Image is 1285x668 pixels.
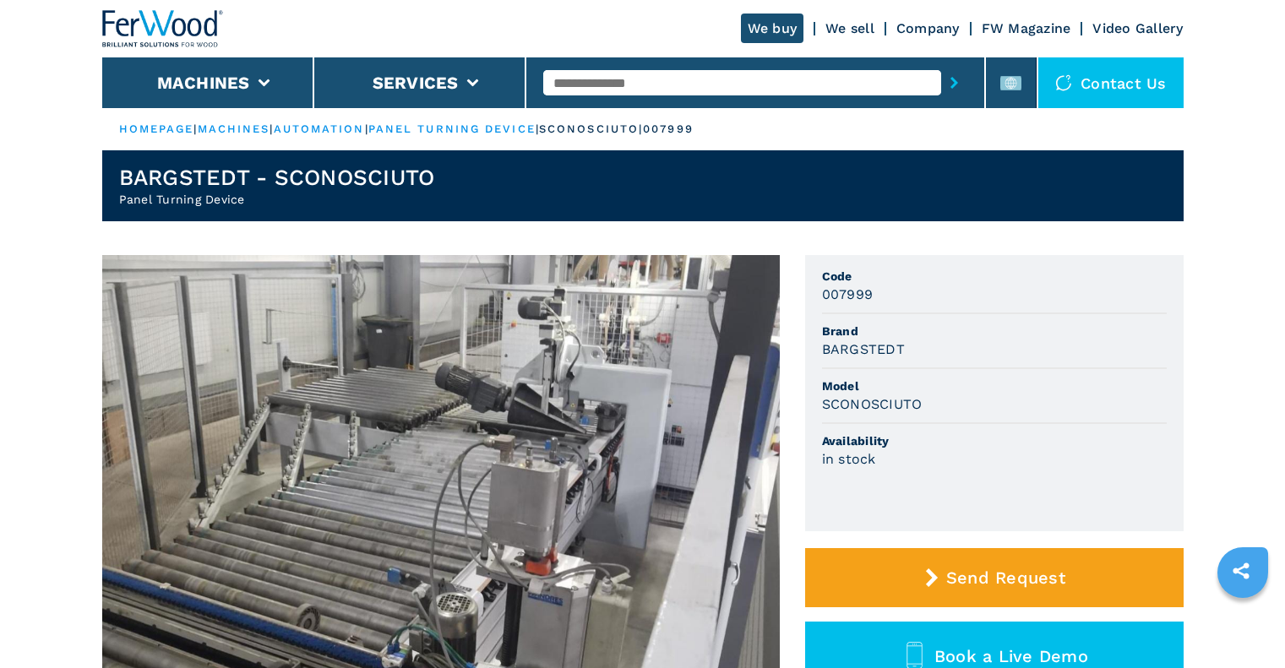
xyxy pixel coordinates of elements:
[822,432,1167,449] span: Availability
[941,63,967,102] button: submit-button
[643,122,694,137] p: 007999
[822,339,905,359] h3: BARGSTEDT
[365,122,368,135] span: |
[198,122,270,135] a: machines
[1055,74,1072,91] img: Contact us
[982,20,1071,36] a: FW Magazine
[822,394,923,414] h3: SCONOSCIUTO
[825,20,874,36] a: We sell
[1220,550,1262,592] a: sharethis
[946,568,1065,588] span: Send Request
[1213,592,1272,655] iframe: Chat
[270,122,273,135] span: |
[934,646,1088,666] span: Book a Live Demo
[102,10,224,47] img: Ferwood
[539,122,643,137] p: sconosciuto |
[119,191,435,208] h2: Panel Turning Device
[1038,57,1184,108] div: Contact us
[822,377,1167,394] span: Model
[805,548,1184,607] button: Send Request
[193,122,197,135] span: |
[373,73,459,93] button: Services
[119,164,435,191] h1: BARGSTEDT - SCONOSCIUTO
[822,268,1167,285] span: Code
[822,449,876,469] h3: in stock
[368,122,536,135] a: panel turning device
[274,122,365,135] a: automation
[1092,20,1183,36] a: Video Gallery
[896,20,960,36] a: Company
[822,323,1167,339] span: Brand
[119,122,194,135] a: HOMEPAGE
[822,285,874,304] h3: 007999
[536,122,539,135] span: |
[157,73,250,93] button: Machines
[741,14,804,43] a: We buy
